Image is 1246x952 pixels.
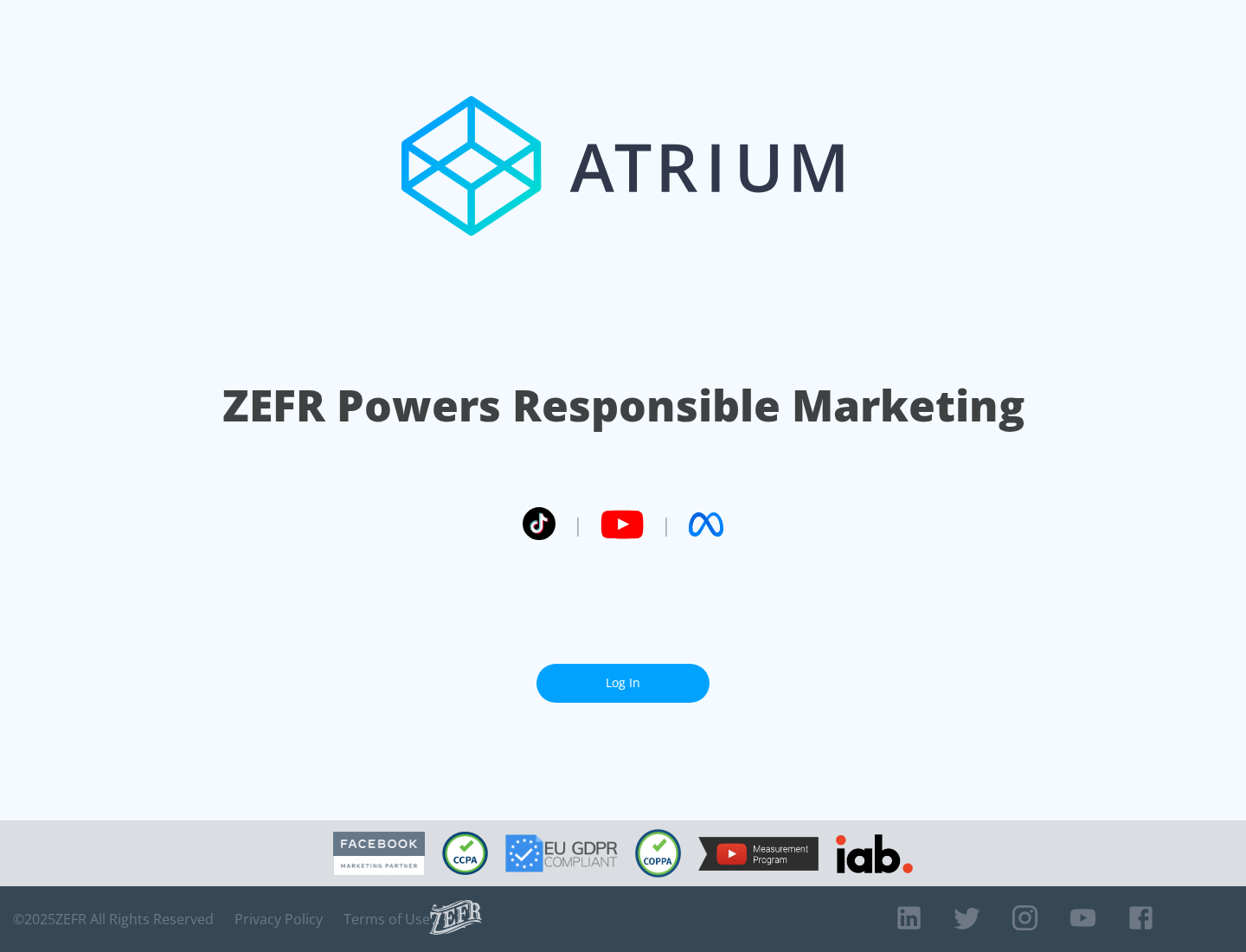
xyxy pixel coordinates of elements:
a: Terms of Use [344,910,430,928]
span: | [661,511,671,537]
img: Facebook Marketing Partner [333,832,425,876]
span: © 2025 ZEFR All Rights Reserved [13,910,214,928]
a: Privacy Policy [234,910,323,928]
img: CCPA Compliant [442,832,488,875]
h1: ZEFR Powers Responsible Marketing [222,376,1024,435]
img: COPPA Compliant [635,829,681,878]
img: IAB [836,834,913,873]
a: Log In [536,664,710,703]
img: GDPR Compliant [505,834,618,872]
img: YouTube Measurement Program [698,837,819,871]
span: | [573,511,583,537]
